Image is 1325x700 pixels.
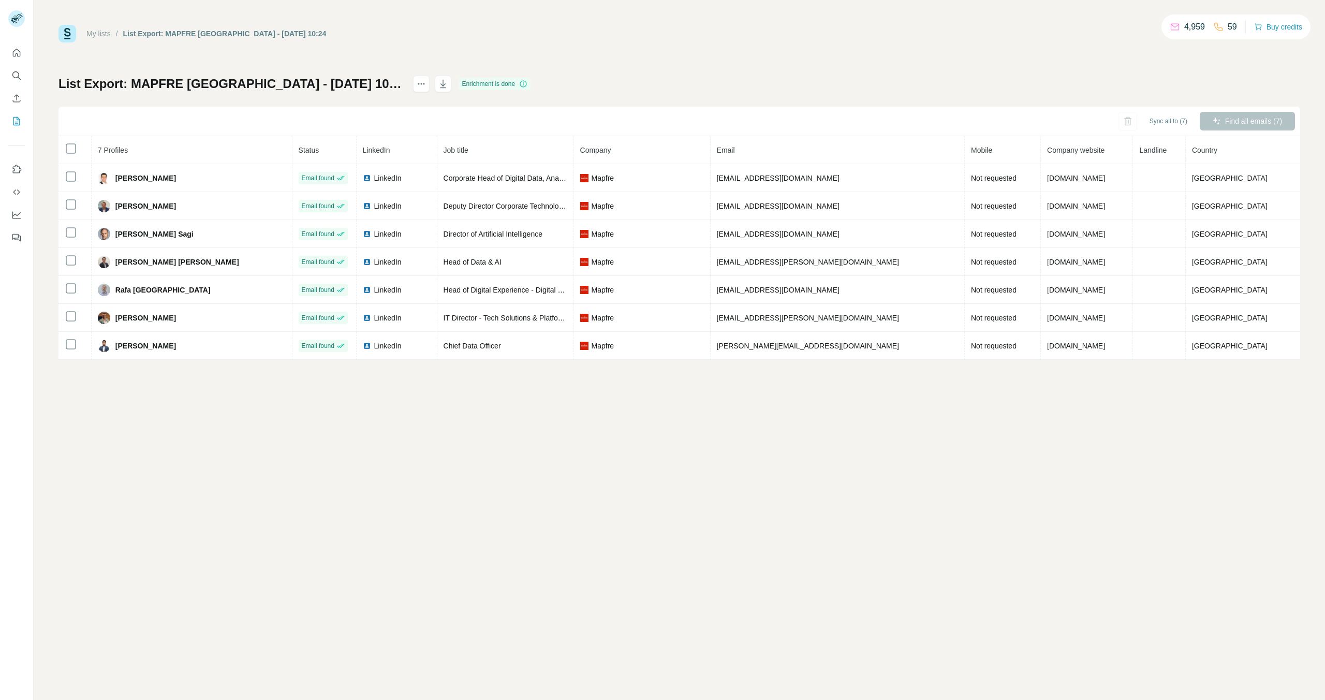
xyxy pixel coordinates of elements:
span: Not requested [971,230,1017,238]
span: Mapfre [592,341,614,351]
span: Email found [302,173,334,183]
img: Surfe Logo [58,25,76,42]
img: LinkedIn logo [363,286,371,294]
img: LinkedIn logo [363,342,371,350]
img: Avatar [98,228,110,240]
span: [EMAIL_ADDRESS][DOMAIN_NAME] [717,286,840,294]
img: Avatar [98,312,110,324]
span: [PERSON_NAME] [115,201,176,211]
span: [PERSON_NAME] [PERSON_NAME] [115,257,239,267]
span: LinkedIn [374,313,402,323]
button: Feedback [8,228,25,247]
img: company-logo [580,202,588,210]
span: [EMAIL_ADDRESS][PERSON_NAME][DOMAIN_NAME] [717,314,899,322]
button: Search [8,66,25,85]
button: Dashboard [8,206,25,224]
span: [PERSON_NAME] [115,341,176,351]
span: [GEOGRAPHIC_DATA] [1192,258,1268,266]
span: Not requested [971,286,1017,294]
span: [PERSON_NAME] [115,313,176,323]
span: [DOMAIN_NAME] [1047,174,1105,182]
span: [EMAIL_ADDRESS][PERSON_NAME][DOMAIN_NAME] [717,258,899,266]
button: Quick start [8,43,25,62]
span: Deputy Director Corporate Technology Solutions [444,202,598,210]
span: Mobile [971,146,992,154]
button: actions [413,76,430,92]
button: My lists [8,112,25,130]
span: Not requested [971,314,1017,322]
span: LinkedIn [374,173,402,183]
span: [DOMAIN_NAME] [1047,342,1105,350]
img: LinkedIn logo [363,258,371,266]
span: Mapfre [592,285,614,295]
div: Enrichment is done [459,78,531,90]
span: Email found [302,285,334,295]
span: Email found [302,313,334,323]
img: company-logo [580,314,588,322]
span: IT Director - Tech Solutions & Platforms | Head of Development & Tech Transformation [444,314,720,322]
div: List Export: MAPFRE [GEOGRAPHIC_DATA] - [DATE] 10:24 [123,28,327,39]
span: LinkedIn [374,229,402,239]
span: Chief Data Officer [444,342,501,350]
h1: List Export: MAPFRE [GEOGRAPHIC_DATA] - [DATE] 10:24 [58,76,404,92]
span: 7 Profiles [98,146,128,154]
span: Director of Artificial Intelligence [444,230,542,238]
img: LinkedIn logo [363,314,371,322]
button: Use Surfe API [8,183,25,201]
span: [DOMAIN_NAME] [1047,258,1105,266]
span: [EMAIL_ADDRESS][DOMAIN_NAME] [717,230,840,238]
span: [DOMAIN_NAME] [1047,202,1105,210]
span: Landline [1139,146,1167,154]
span: Mapfre [592,313,614,323]
span: Status [299,146,319,154]
span: [GEOGRAPHIC_DATA] [1192,314,1268,322]
span: LinkedIn [374,285,402,295]
span: Corporate Head of Digital Data, Analytics, CRO & Attribution [444,174,637,182]
span: Company website [1047,146,1105,154]
span: [GEOGRAPHIC_DATA] [1192,202,1268,210]
span: [PERSON_NAME] Sagi [115,229,194,239]
span: Not requested [971,258,1017,266]
span: Mapfre [592,173,614,183]
p: 59 [1228,21,1237,33]
p: 4,959 [1184,21,1205,33]
img: LinkedIn logo [363,202,371,210]
span: [GEOGRAPHIC_DATA] [1192,230,1268,238]
span: [GEOGRAPHIC_DATA] [1192,286,1268,294]
span: LinkedIn [374,257,402,267]
img: company-logo [580,230,588,238]
span: Email found [302,201,334,211]
span: [DOMAIN_NAME] [1047,286,1105,294]
span: Email found [302,341,334,351]
span: Email found [302,229,334,239]
img: Avatar [98,256,110,268]
img: LinkedIn logo [363,230,371,238]
li: / [116,28,118,39]
span: [DOMAIN_NAME] [1047,314,1105,322]
button: Sync all to (7) [1142,113,1195,129]
span: Country [1192,146,1217,154]
img: company-logo [580,174,588,182]
span: [PERSON_NAME][EMAIL_ADDRESS][DOMAIN_NAME] [717,342,899,350]
span: Not requested [971,174,1017,182]
img: Avatar [98,340,110,352]
img: Avatar [98,284,110,296]
span: Mapfre [592,257,614,267]
span: Company [580,146,611,154]
span: Not requested [971,342,1017,350]
span: [EMAIL_ADDRESS][DOMAIN_NAME] [717,174,840,182]
span: LinkedIn [374,341,402,351]
img: company-logo [580,258,588,266]
span: [EMAIL_ADDRESS][DOMAIN_NAME] [717,202,840,210]
span: Sync all to (7) [1150,116,1187,126]
span: Mapfre [592,201,614,211]
span: [PERSON_NAME] [115,173,176,183]
span: Head of Digital Experience - Digital Products & Services [444,286,623,294]
img: Avatar [98,200,110,212]
button: Enrich CSV [8,89,25,108]
span: Email found [302,257,334,267]
span: Rafa [GEOGRAPHIC_DATA] [115,285,211,295]
span: [GEOGRAPHIC_DATA] [1192,174,1268,182]
a: My lists [86,30,111,38]
img: LinkedIn logo [363,174,371,182]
